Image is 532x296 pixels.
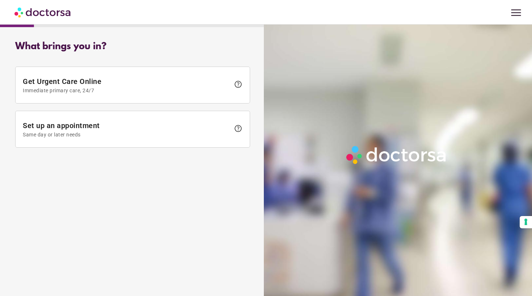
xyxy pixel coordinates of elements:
span: help [234,124,242,133]
div: What brings you in? [15,41,250,52]
span: Get Urgent Care Online [23,77,230,93]
img: Doctorsa.com [14,4,72,20]
span: Same day or later needs [23,132,230,138]
span: Immediate primary care, 24/7 [23,88,230,93]
img: Logo-Doctorsa-trans-White-partial-flat.png [343,143,450,167]
span: Set up an appointment [23,121,230,138]
span: menu [509,6,523,20]
button: Your consent preferences for tracking technologies [520,216,532,228]
span: help [234,80,242,89]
